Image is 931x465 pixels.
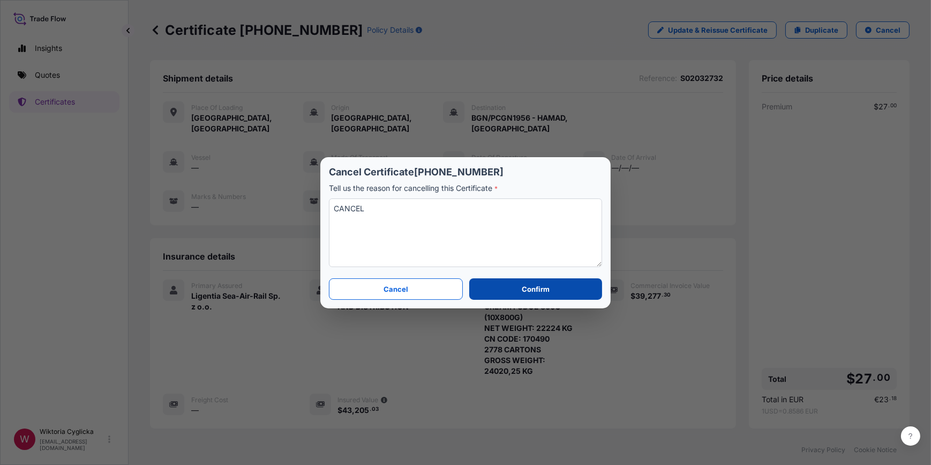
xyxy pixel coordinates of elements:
[469,278,602,300] button: Confirm
[384,284,408,294] p: Cancel
[329,278,463,300] button: Cancel
[329,198,602,267] textarea: CANCEL
[329,183,602,194] p: Tell us the reason for cancelling this Certificate
[329,166,602,179] p: Cancel Certificate [PHONE_NUMBER]
[522,284,550,294] p: Confirm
